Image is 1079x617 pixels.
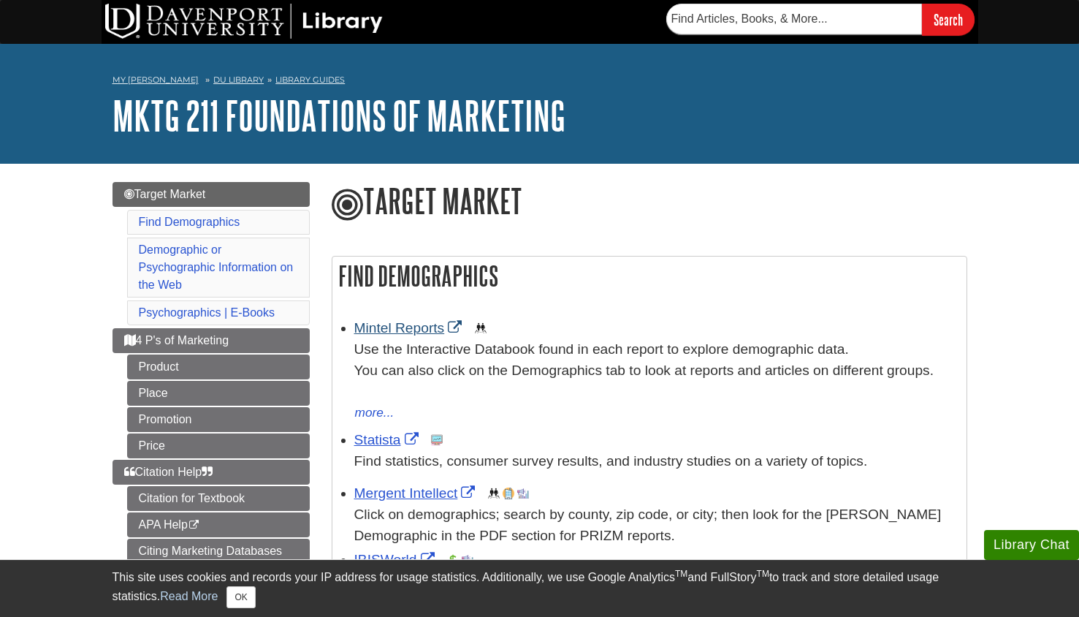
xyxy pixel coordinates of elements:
[124,466,213,478] span: Citation Help
[127,512,310,537] a: APA Help
[757,569,769,579] sup: TM
[113,70,967,94] nav: breadcrumb
[922,4,975,35] input: Search
[488,488,500,499] img: Demographics
[984,530,1079,560] button: Library Chat
[354,432,422,447] a: Link opens in new window
[354,320,466,336] a: Link opens in new window
[332,257,966,295] h2: Find Demographics
[354,339,959,402] div: Use the Interactive Databook found in each report to explore demographic data. You can also click...
[431,434,443,446] img: Statistics
[113,74,199,86] a: My [PERSON_NAME]
[447,554,459,566] img: Financial Report
[354,504,959,547] div: Click on demographics; search by county, zip code, or city; then look for the [PERSON_NAME] Demog...
[139,243,294,291] a: Demographic or Psychographic Information on the Web
[127,355,310,379] a: Product
[124,334,229,347] span: 4 P's of Marketing
[127,486,310,511] a: Citation for Textbook
[354,485,479,501] a: Link opens in new window
[213,75,264,85] a: DU Library
[127,539,310,564] a: Citing Marketing Databases
[675,569,687,579] sup: TM
[127,381,310,406] a: Place
[139,216,240,228] a: Find Demographics
[105,4,383,39] img: DU Library
[226,586,255,608] button: Close
[113,460,310,485] a: Citation Help
[354,403,395,423] button: more...
[160,590,218,602] a: Read More
[275,75,345,85] a: Library Guides
[113,93,565,138] a: MKTG 211 Foundations of Marketing
[354,451,959,472] p: Find statistics, consumer survey results, and industry studies on a variety of topics.
[462,554,473,566] img: Industry Report
[188,521,200,530] i: This link opens in a new window
[666,4,975,35] form: Searches DU Library's articles, books, and more
[113,328,310,353] a: 4 P's of Marketing
[127,434,310,458] a: Price
[503,488,514,499] img: Company Information
[666,4,922,34] input: Find Articles, Books, & More...
[113,182,310,207] a: Target Market
[139,306,275,319] a: Psychographics | E-Books
[354,552,438,567] a: Link opens in new window
[332,182,967,223] h1: Target Market
[113,569,967,608] div: This site uses cookies and records your IP address for usage statistics. Additionally, we use Goo...
[475,322,487,334] img: Demographics
[517,488,529,499] img: Industry Report
[127,407,310,432] a: Promotion
[124,188,206,200] span: Target Market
